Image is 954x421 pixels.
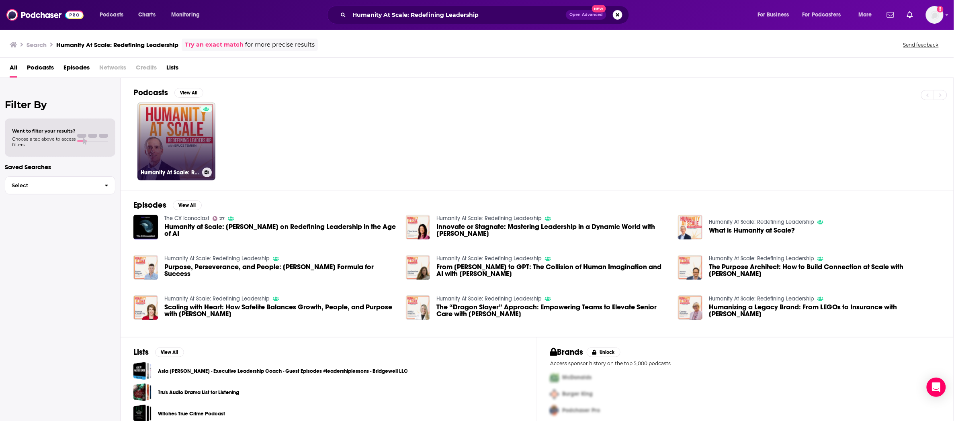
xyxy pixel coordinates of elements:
[926,6,944,24] img: User Profile
[853,8,882,21] button: open menu
[158,409,225,418] a: Witches True Crime Podcast
[5,183,98,188] span: Select
[709,304,941,317] span: Humanizing a Legacy Brand: From LEGOs to Insurance with [PERSON_NAME]
[185,40,244,49] a: Try an exact match
[678,295,702,320] img: Humanizing a Legacy Brand: From LEGOs to Insurance with Conny Kalcher
[937,6,944,12] svg: Add a profile image
[164,304,396,317] span: Scaling with Heart: How Safelite Balances Growth, People, and Purpose with [PERSON_NAME]
[335,6,637,24] div: Search podcasts, credits, & more...
[138,9,156,20] span: Charts
[926,6,944,24] span: Logged in as BerkMarc
[436,304,668,317] span: The “Dragon Slayer” Approach: Empowering Teams to Elevate Senior Care with [PERSON_NAME]
[436,264,668,277] a: From Homer to GPT: The Collision of Human Imagination and AI with Katherine Elkins
[550,347,583,357] h2: Brands
[100,9,123,20] span: Podcasts
[709,227,795,234] span: What is Humanity at Scale?
[171,9,200,20] span: Monitoring
[27,41,47,49] h3: Search
[901,41,941,48] button: Send feedback
[904,8,916,22] a: Show notifications dropdown
[709,264,941,277] a: The Purpose Architect: How to Build Connection at Scale with Aaron Hurst
[436,255,542,262] a: Humanity At Scale: Redefining Leadership
[141,169,199,176] h3: Humanity At Scale: Redefining Leadership
[550,360,941,366] p: Access sponsor history on the top 5,000 podcasts.
[562,374,592,381] span: McDonalds
[99,61,126,78] span: Networks
[133,347,149,357] h2: Lists
[245,40,315,49] span: for more precise results
[12,128,76,134] span: Want to filter your results?
[752,8,799,21] button: open menu
[133,8,160,21] a: Charts
[174,88,203,98] button: View All
[547,370,562,386] img: First Pro Logo
[406,295,430,320] img: The “Dragon Slayer” Approach: Empowering Teams to Elevate Senior Care with Nikki Kresse
[166,61,178,78] a: Lists
[63,61,90,78] span: Episodes
[56,41,178,49] h3: Humanity At Scale: Redefining Leadership
[436,215,542,222] a: Humanity At Scale: Redefining Leadership
[569,13,603,17] span: Open Advanced
[562,407,600,414] span: Podchaser Pro
[27,61,54,78] a: Podcasts
[133,295,158,320] img: Scaling with Heart: How Safelite Balances Growth, People, and Purpose with Renee Cacchillo
[436,264,668,277] span: From [PERSON_NAME] to GPT: The Collision of Human Imagination and AI with [PERSON_NAME]
[566,10,606,20] button: Open AdvancedNew
[803,9,841,20] span: For Podcasters
[406,255,430,280] img: From Homer to GPT: The Collision of Human Imagination and AI with Katherine Elkins
[158,388,239,397] a: Tru's Audio Drama List for Listening
[5,176,115,194] button: Select
[709,264,941,277] span: The Purpose Architect: How to Build Connection at Scale with [PERSON_NAME]
[406,215,430,239] img: Innovate or Stagnate: Mastering Leadership in a Dynamic World with Charlene Li
[436,223,668,237] a: Innovate or Stagnate: Mastering Leadership in a Dynamic World with Charlene Li
[678,255,702,280] img: The Purpose Architect: How to Build Connection at Scale with Aaron Hurst
[133,200,202,210] a: EpisodesView All
[94,8,134,21] button: open menu
[133,215,158,239] img: Humanity at Scale: Bruce Temkin on Redefining Leadership in the Age of AI
[709,219,814,225] a: Humanity At Scale: Redefining Leadership
[164,264,396,277] span: Purpose, Perseverance, and People: [PERSON_NAME] Formula for Success
[6,7,84,22] img: Podchaser - Follow, Share and Rate Podcasts
[219,217,225,221] span: 27
[133,200,166,210] h2: Episodes
[213,216,225,221] a: 27
[709,255,814,262] a: Humanity At Scale: Redefining Leadership
[709,304,941,317] a: Humanizing a Legacy Brand: From LEGOs to Insurance with Conny Kalcher
[5,99,115,110] h2: Filter By
[173,200,202,210] button: View All
[858,9,872,20] span: More
[10,61,17,78] a: All
[137,102,215,180] a: Humanity At Scale: Redefining Leadership
[797,8,853,21] button: open menu
[436,223,668,237] span: Innovate or Stagnate: Mastering Leadership in a Dynamic World with [PERSON_NAME]
[136,61,157,78] span: Credits
[587,347,621,357] button: Unlock
[133,383,151,401] a: Tru's Audio Drama List for Listening
[5,163,115,171] p: Saved Searches
[436,304,668,317] a: The “Dragon Slayer” Approach: Empowering Teams to Elevate Senior Care with Nikki Kresse
[133,362,151,380] a: Asia Bribiesca-Hedin - Executive Leadership Coach - Guest Episodes #leadershiplessons - Bridgewel...
[678,215,702,239] img: What is Humanity at Scale?
[547,386,562,403] img: Second Pro Logo
[349,8,566,21] input: Search podcasts, credits, & more...
[158,367,408,376] a: Asia [PERSON_NAME] - Executive Leadership Coach - Guest Episodes #leadershiplessons - Bridgewell LLC
[133,88,203,98] a: PodcastsView All
[133,255,158,280] img: Purpose, Perseverance, and People: Ryan Hogan’s Formula for Success
[164,223,396,237] a: Humanity at Scale: Bruce Temkin on Redefining Leadership in the Age of AI
[164,304,396,317] a: Scaling with Heart: How Safelite Balances Growth, People, and Purpose with Renee Cacchillo
[164,255,270,262] a: Humanity At Scale: Redefining Leadership
[166,8,210,21] button: open menu
[547,403,562,419] img: Third Pro Logo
